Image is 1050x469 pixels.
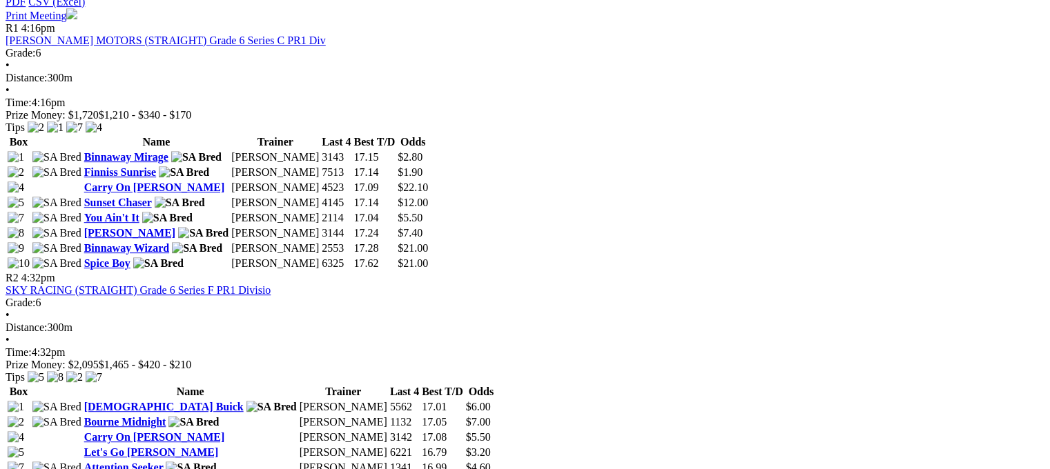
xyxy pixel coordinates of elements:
td: 1132 [389,415,420,429]
td: 17.14 [353,196,396,210]
img: 2 [8,416,24,428]
span: 4:16pm [21,22,55,34]
img: 9 [8,242,24,255]
span: $22.10 [398,181,428,193]
span: • [6,84,10,96]
div: 6 [6,297,1044,309]
span: $6.00 [466,401,491,412]
span: $21.00 [398,257,428,269]
img: SA Bred [178,227,229,239]
img: SA Bred [168,416,219,428]
span: Box [10,136,28,148]
td: 16.79 [421,446,464,459]
th: Odds [397,135,429,149]
a: Spice Boy [84,257,130,269]
td: 17.62 [353,257,396,270]
td: 17.28 [353,241,396,255]
a: Finniss Sunrise [84,166,156,178]
span: $2.80 [398,151,422,163]
th: Odds [465,385,497,399]
a: [DEMOGRAPHIC_DATA] Buick [84,401,244,412]
img: SA Bred [32,227,81,239]
span: $5.50 [466,431,491,443]
span: Tips [6,371,25,383]
td: [PERSON_NAME] [299,446,388,459]
td: 2553 [321,241,351,255]
img: SA Bred [32,257,81,270]
td: [PERSON_NAME] [299,400,388,414]
td: [PERSON_NAME] [231,226,320,240]
div: 4:32pm [6,346,1044,359]
td: 17.05 [421,415,464,429]
img: SA Bred [32,242,81,255]
a: [PERSON_NAME] MOTORS (STRAIGHT) Grade 6 Series C PR1 Div [6,34,326,46]
img: 5 [8,446,24,459]
span: • [6,59,10,71]
td: [PERSON_NAME] [231,166,320,179]
th: Best T/D [353,135,396,149]
div: 6 [6,47,1044,59]
td: 17.09 [353,181,396,194]
img: SA Bred [32,212,81,224]
th: Best T/D [421,385,464,399]
span: $12.00 [398,197,428,208]
img: 5 [8,197,24,209]
span: Time: [6,346,32,358]
img: SA Bred [32,401,81,413]
img: 7 [86,371,102,383]
span: Tips [6,121,25,133]
span: $1,465 - $420 - $210 [99,359,192,370]
td: 2114 [321,211,351,225]
span: $7.00 [466,416,491,428]
div: Prize Money: $1,720 [6,109,1044,121]
img: SA Bred [32,416,81,428]
img: 1 [47,121,64,134]
td: 3143 [321,150,351,164]
div: 300m [6,72,1044,84]
img: 1 [8,401,24,413]
td: 17.15 [353,150,396,164]
a: Carry On [PERSON_NAME] [84,431,225,443]
td: [PERSON_NAME] [231,181,320,194]
span: $21.00 [398,242,428,254]
span: R1 [6,22,19,34]
span: $5.50 [398,212,422,223]
img: printer.svg [66,8,77,19]
span: Box [10,386,28,397]
span: $1.90 [398,166,422,178]
img: SA Bred [32,166,81,179]
div: Prize Money: $2,095 [6,359,1044,371]
th: Trainer [299,385,388,399]
span: 4:32pm [21,272,55,283]
div: 300m [6,321,1044,334]
img: SA Bred [133,257,184,270]
span: $1,210 - $340 - $170 [99,109,192,121]
th: Name [84,135,230,149]
img: SA Bred [171,151,222,163]
td: 5562 [389,400,420,414]
img: 7 [66,121,83,134]
td: [PERSON_NAME] [231,211,320,225]
a: Binnaway Wizard [84,242,169,254]
img: 2 [66,371,83,383]
th: Trainer [231,135,320,149]
a: Let's Go [PERSON_NAME] [84,446,219,458]
td: [PERSON_NAME] [231,150,320,164]
a: You Ain't It [84,212,139,223]
td: [PERSON_NAME] [231,257,320,270]
span: $3.20 [466,446,491,458]
td: [PERSON_NAME] [299,415,388,429]
img: SA Bred [155,197,205,209]
th: Name [84,385,298,399]
td: 17.24 [353,226,396,240]
img: 5 [28,371,44,383]
td: 6325 [321,257,351,270]
img: 2 [8,166,24,179]
span: • [6,309,10,321]
div: 4:16pm [6,97,1044,109]
td: 7513 [321,166,351,179]
img: SA Bred [172,242,222,255]
td: 4145 [321,196,351,210]
td: [PERSON_NAME] [299,430,388,444]
span: Grade: [6,297,36,308]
